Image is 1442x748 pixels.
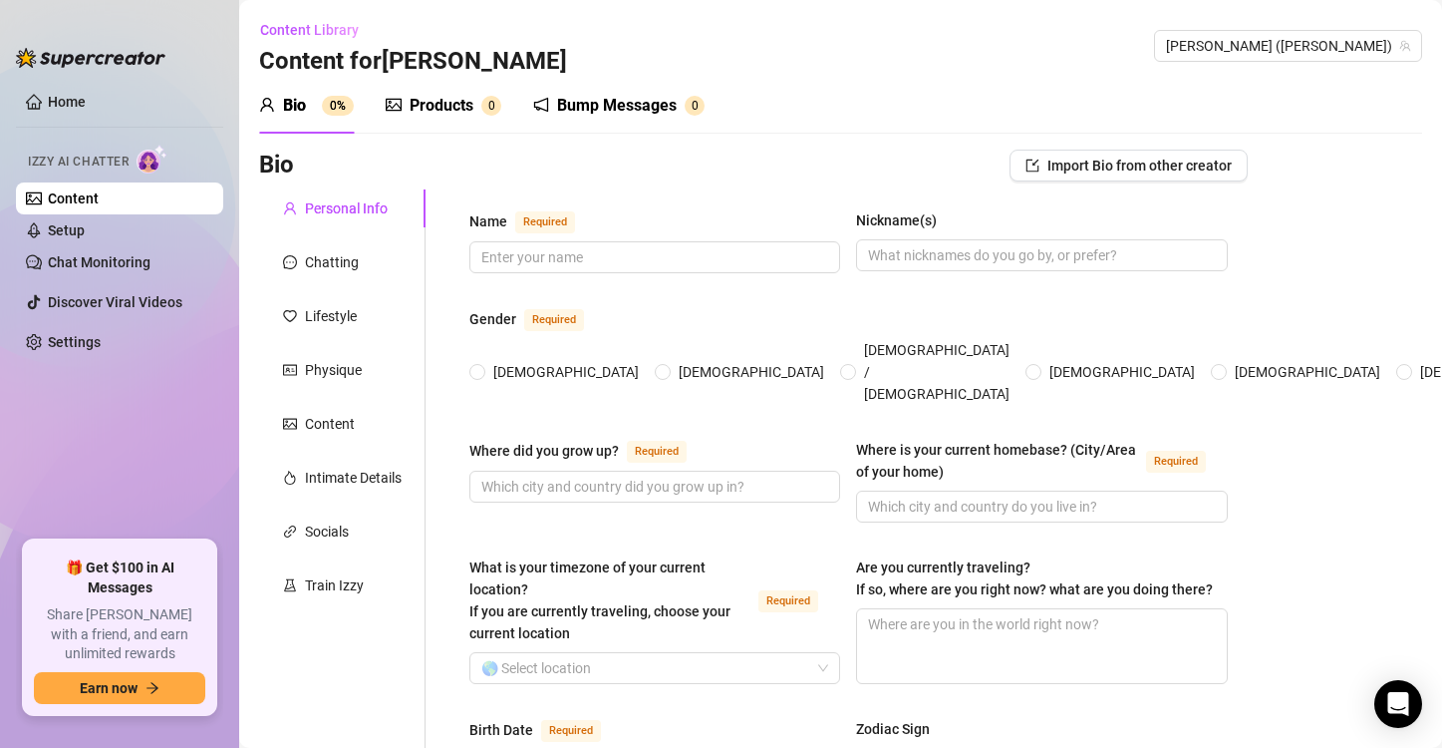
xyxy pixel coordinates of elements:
span: Required [541,720,601,742]
label: Nickname(s) [856,209,951,231]
div: Lifestyle [305,305,357,327]
a: Discover Viral Videos [48,294,182,310]
a: Content [48,190,99,206]
div: Train Izzy [305,574,364,596]
a: Home [48,94,86,110]
span: picture [283,417,297,431]
div: Bump Messages [557,94,677,118]
label: Name [469,209,597,233]
a: Setup [48,222,85,238]
div: Name [469,210,507,232]
span: arrow-right [145,681,159,695]
span: Are you currently traveling? If so, where are you right now? what are you doing there? [856,560,1213,597]
span: team [1399,40,1411,52]
div: Birth Date [469,719,533,741]
input: Where is your current homebase? (City/Area of your home) [868,496,1211,518]
div: Nickname(s) [856,209,937,231]
span: idcard [283,363,297,377]
a: Settings [48,334,101,350]
span: [DEMOGRAPHIC_DATA] [1227,361,1388,383]
a: Chat Monitoring [48,254,150,270]
span: import [1025,159,1039,173]
h3: Bio [259,150,294,182]
label: Where did you grow up? [469,439,709,463]
div: Gender [469,308,516,330]
span: Izzy AI Chatter [28,153,129,172]
div: Physique [305,359,362,381]
div: Intimate Details [305,467,402,489]
input: Nickname(s) [868,244,1211,266]
span: Earn now [80,680,138,696]
span: What is your timezone of your current location? If you are currently traveling, choose your curre... [469,560,730,641]
div: Zodiac Sign [856,718,930,740]
span: picture [386,97,402,113]
span: notification [533,97,549,113]
label: Birth Date [469,718,623,742]
span: Content Library [260,22,359,38]
label: Where is your current homebase? (City/Area of your home) [856,439,1227,483]
span: Required [758,590,818,612]
span: 🎁 Get $100 in AI Messages [34,559,205,597]
img: AI Chatter [137,145,167,174]
span: Required [1146,451,1206,473]
div: Where is your current homebase? (City/Area of your home) [856,439,1137,483]
div: Bio [283,94,306,118]
sup: 0% [322,96,354,116]
span: experiment [283,578,297,592]
div: Chatting [305,251,359,273]
h3: Content for [PERSON_NAME] [259,46,567,78]
span: Chris (chris_damned) [1166,31,1410,61]
sup: 0 [481,96,501,116]
span: Required [627,441,687,463]
span: [DEMOGRAPHIC_DATA] [485,361,647,383]
div: Products [410,94,473,118]
span: heart [283,309,297,323]
button: Import Bio from other creator [1009,150,1248,182]
span: Required [524,309,584,331]
span: Import Bio from other creator [1047,158,1232,174]
button: Earn nowarrow-right [34,672,205,704]
input: Where did you grow up? [481,476,824,498]
span: user [259,97,275,113]
span: [DEMOGRAPHIC_DATA] [1041,361,1203,383]
div: Content [305,413,355,435]
span: Share [PERSON_NAME] with a friend, and earn unlimited rewards [34,605,205,664]
div: Open Intercom Messenger [1374,680,1422,728]
label: Zodiac Sign [856,718,944,740]
sup: 0 [685,96,705,116]
span: [DEMOGRAPHIC_DATA] [671,361,832,383]
div: Socials [305,521,349,543]
span: message [283,255,297,269]
label: Gender [469,307,606,331]
span: Required [515,211,575,233]
span: [DEMOGRAPHIC_DATA] / [DEMOGRAPHIC_DATA] [856,339,1017,405]
span: user [283,201,297,215]
button: Content Library [259,14,375,46]
span: fire [283,471,297,485]
div: Personal Info [305,197,388,219]
span: link [283,525,297,539]
div: Where did you grow up? [469,440,619,462]
input: Name [481,246,824,268]
img: logo-BBDzfeDw.svg [16,48,165,68]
